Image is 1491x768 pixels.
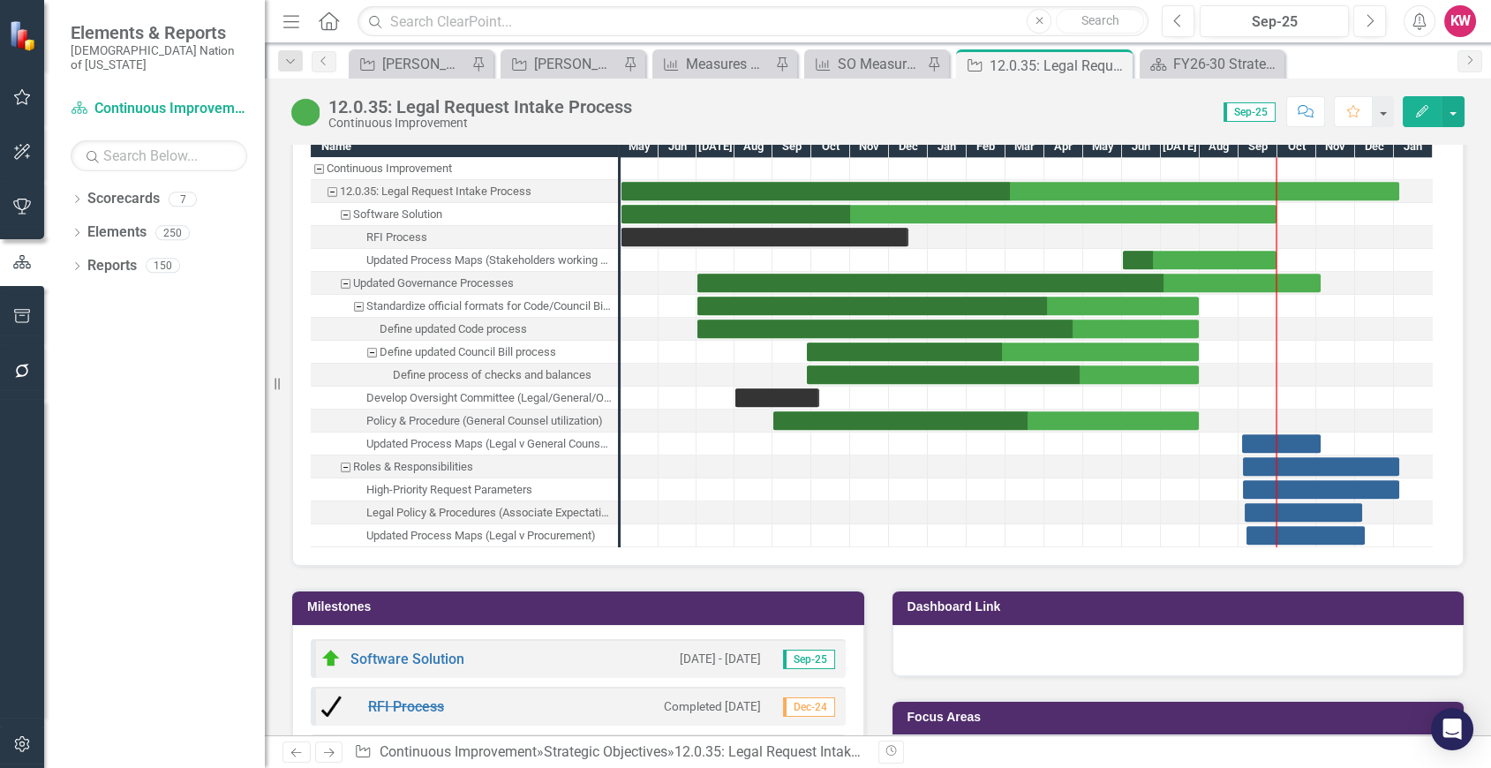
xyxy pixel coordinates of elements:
[807,365,1199,384] div: Task: Start date: 2024-09-27 End date: 2025-07-31
[1239,135,1277,158] div: Sep
[146,259,180,274] div: 150
[366,410,603,433] div: Policy & Procedure (General Counsel utilization)
[366,249,613,272] div: Updated Process Maps (Stakeholders working with Legal)
[889,135,928,158] div: Dec
[1245,503,1362,522] div: Task: Start date: 2025-09-05 End date: 2025-12-06
[807,343,1199,361] div: Task: Start date: 2024-09-27 End date: 2025-07-31
[1394,135,1433,158] div: Jan
[621,135,659,158] div: May
[311,524,618,547] div: Updated Process Maps (Legal v Procurement)
[1083,135,1122,158] div: May
[907,600,1456,614] h3: Dashboard Link
[907,711,1456,724] h3: Focus Areas
[1200,5,1349,37] button: Sep-25
[621,228,908,246] div: Task: Start date: 2024-05-01 End date: 2024-12-16
[368,698,444,715] a: RFI Process
[311,456,618,478] div: Task: Start date: 2025-09-04 End date: 2026-01-05
[353,456,473,478] div: Roles & Responsibilities
[1200,135,1239,158] div: Aug
[311,180,618,203] div: 12.0.35: Legal Request Intake Process
[311,387,618,410] div: Task: Start date: 2024-08-01 End date: 2024-10-07
[311,249,618,272] div: Updated Process Maps (Stakeholders working with Legal)
[697,297,1199,315] div: Task: Start date: 2024-07-01 End date: 2025-07-31
[155,225,190,240] div: 250
[1056,9,1144,34] button: Search
[686,53,771,75] div: Measures Ownership Report - KW
[1444,5,1476,37] div: KW
[71,43,247,72] small: [DEMOGRAPHIC_DATA] Nation of [US_STATE]
[353,53,467,75] a: [PERSON_NAME] SO's (three-month view)
[328,117,632,130] div: Continuous Improvement
[311,433,618,456] div: Task: Start date: 2025-09-03 End date: 2025-11-04
[735,388,819,407] div: Task: Start date: 2024-08-01 End date: 2024-10-07
[1316,135,1355,158] div: Nov
[9,19,40,50] img: ClearPoint Strategy
[366,387,613,410] div: Develop Oversight Committee (Legal/General/Outside Counsel)
[311,249,618,272] div: Task: Start date: 2025-06-01 End date: 2025-09-30
[659,135,697,158] div: Jun
[320,696,342,717] img: Completed
[1243,457,1399,476] div: Task: Start date: 2025-09-04 End date: 2026-01-05
[1044,135,1083,158] div: Apr
[773,411,1199,430] div: Task: Start date: 2024-09-01 End date: 2025-07-31
[366,433,613,456] div: Updated Process Maps (Legal v General Counsel)
[621,205,1276,223] div: Task: Start date: 2024-05-01 End date: 2025-09-30
[783,650,835,669] span: Sep-25
[169,192,197,207] div: 7
[1431,708,1473,750] div: Open Intercom Messenger
[366,524,596,547] div: Updated Process Maps (Legal v Procurement)
[311,226,618,249] div: Task: Start date: 2024-05-01 End date: 2024-12-16
[967,135,1005,158] div: Feb
[311,524,618,547] div: Task: Start date: 2025-09-07 End date: 2025-12-08
[1224,102,1276,122] span: Sep-25
[505,53,619,75] a: [PERSON_NAME]'s Team SO's
[366,501,613,524] div: Legal Policy & Procedures (Associate Expectations)
[311,203,618,226] div: Software Solution
[71,140,247,171] input: Search Below...
[311,180,618,203] div: Task: Start date: 2024-05-01 End date: 2026-01-05
[1206,11,1343,33] div: Sep-25
[320,648,342,669] img: On Target
[311,341,618,364] div: Task: Start date: 2024-09-27 End date: 2025-07-31
[838,53,922,75] div: SO Measures Ownership Report - KW
[1123,251,1276,269] div: Task: Start date: 2025-06-01 End date: 2025-09-30
[657,53,771,75] a: Measures Ownership Report - KW
[311,387,618,410] div: Develop Oversight Committee (Legal/General/Outside Counsel)
[87,256,137,276] a: Reports
[380,743,537,760] a: Continuous Improvement
[71,22,247,43] span: Elements & Reports
[340,180,531,203] div: 12.0.35: Legal Request Intake Process
[353,203,442,226] div: Software Solution
[1246,526,1365,545] div: Task: Start date: 2025-09-07 End date: 2025-12-08
[358,6,1148,37] input: Search ClearPoint...
[311,157,618,180] div: Continuous Improvement
[311,478,618,501] div: High-Priority Request Parameters
[311,226,618,249] div: RFI Process
[380,318,527,341] div: Define updated Code process
[544,743,667,760] a: Strategic Objectives
[382,53,467,75] div: [PERSON_NAME] SO's (three-month view)
[1277,135,1316,158] div: Oct
[697,274,1321,292] div: Task: Start date: 2024-07-01 End date: 2025-11-04
[311,272,618,295] div: Updated Governance Processes
[311,364,618,387] div: Task: Start date: 2024-09-27 End date: 2025-07-31
[311,341,618,364] div: Define updated Council Bill process
[1122,135,1161,158] div: Jun
[87,189,160,209] a: Scorecards
[71,99,247,119] a: Continuous Improvement
[393,364,591,387] div: Define process of checks and balances
[809,53,922,75] a: SO Measures Ownership Report - KW
[311,364,618,387] div: Define process of checks and balances
[664,698,761,715] small: Completed [DATE]
[87,222,147,243] a: Elements
[366,295,613,318] div: Standardize official formats for Code/Council Bills
[350,651,464,667] a: Software Solution
[734,135,772,158] div: Aug
[311,410,618,433] div: Policy & Procedure (General Counsel utilization)
[311,501,618,524] div: Legal Policy & Procedures (Associate Expectations)
[534,53,619,75] div: [PERSON_NAME]'s Team SO's
[327,157,452,180] div: Continuous Improvement
[311,272,618,295] div: Task: Start date: 2024-07-01 End date: 2025-11-04
[697,135,734,158] div: Jul
[680,651,761,667] small: [DATE] - [DATE]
